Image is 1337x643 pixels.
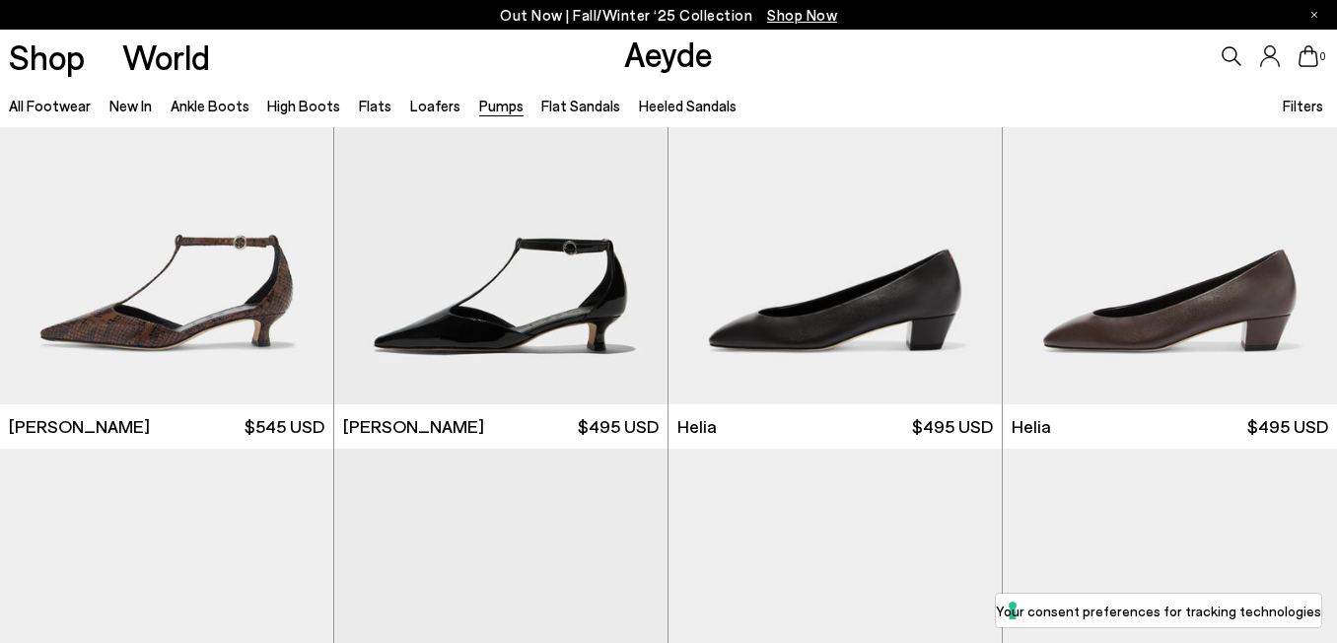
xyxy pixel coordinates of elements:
[267,97,340,114] a: High Boots
[1003,404,1337,449] a: Helia $495 USD
[578,414,659,439] span: $495 USD
[767,6,837,24] span: Navigate to /collections/new-in
[410,97,460,114] a: Loafers
[479,97,524,114] a: Pumps
[541,97,620,114] a: Flat Sandals
[1318,51,1328,62] span: 0
[500,3,837,28] p: Out Now | Fall/Winter ‘25 Collection
[109,97,152,114] a: New In
[677,414,717,439] span: Helia
[912,414,993,439] span: $495 USD
[245,414,324,439] span: $545 USD
[996,601,1321,621] label: Your consent preferences for tracking technologies
[1283,97,1323,114] span: Filters
[639,97,737,114] a: Heeled Sandals
[996,594,1321,627] button: Your consent preferences for tracking technologies
[171,97,249,114] a: Ankle Boots
[1012,414,1051,439] span: Helia
[9,414,150,439] span: [PERSON_NAME]
[334,404,668,449] a: [PERSON_NAME] $495 USD
[122,39,210,74] a: World
[359,97,391,114] a: Flats
[624,33,713,74] a: Aeyde
[9,97,91,114] a: All Footwear
[668,404,1002,449] a: Helia $495 USD
[1299,45,1318,67] a: 0
[343,414,484,439] span: [PERSON_NAME]
[1247,414,1328,439] span: $495 USD
[9,39,85,74] a: Shop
